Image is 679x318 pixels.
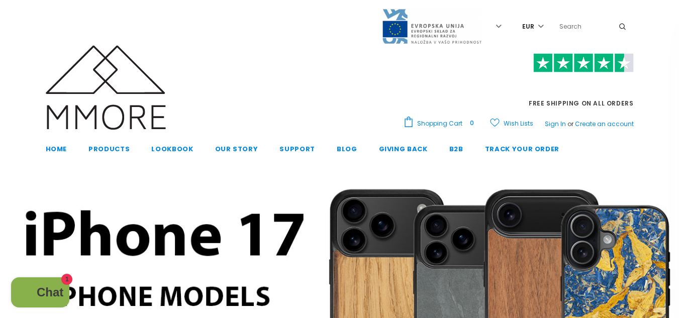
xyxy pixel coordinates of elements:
iframe: Customer reviews powered by Trustpilot [403,72,634,98]
a: Giving back [379,137,428,160]
span: support [279,144,315,154]
img: MMORE Cases [46,45,166,130]
span: Our Story [215,144,258,154]
a: Javni Razpis [381,22,482,30]
inbox-online-store-chat: Shopify online store chat [8,277,72,310]
span: Giving back [379,144,428,154]
a: Our Story [215,137,258,160]
span: EUR [522,22,534,32]
span: Wish Lists [504,119,533,129]
span: B2B [449,144,463,154]
a: Products [88,137,130,160]
span: or [567,120,573,128]
a: Home [46,137,67,160]
input: Search Site [553,19,611,34]
a: Wish Lists [490,115,533,132]
span: Lookbook [151,144,193,154]
a: Create an account [575,120,634,128]
a: Track your order [485,137,559,160]
span: Products [88,144,130,154]
a: Shopping Cart 0 [403,116,483,131]
a: Lookbook [151,137,193,160]
span: FREE SHIPPING ON ALL ORDERS [403,58,634,108]
a: Sign In [545,120,566,128]
a: support [279,137,315,160]
a: Blog [337,137,357,160]
img: Trust Pilot Stars [533,53,634,73]
img: Javni Razpis [381,8,482,45]
a: B2B [449,137,463,160]
span: Shopping Cart [417,119,462,129]
span: Home [46,144,67,154]
span: Track your order [485,144,559,154]
span: Blog [337,144,357,154]
span: 0 [466,117,478,129]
